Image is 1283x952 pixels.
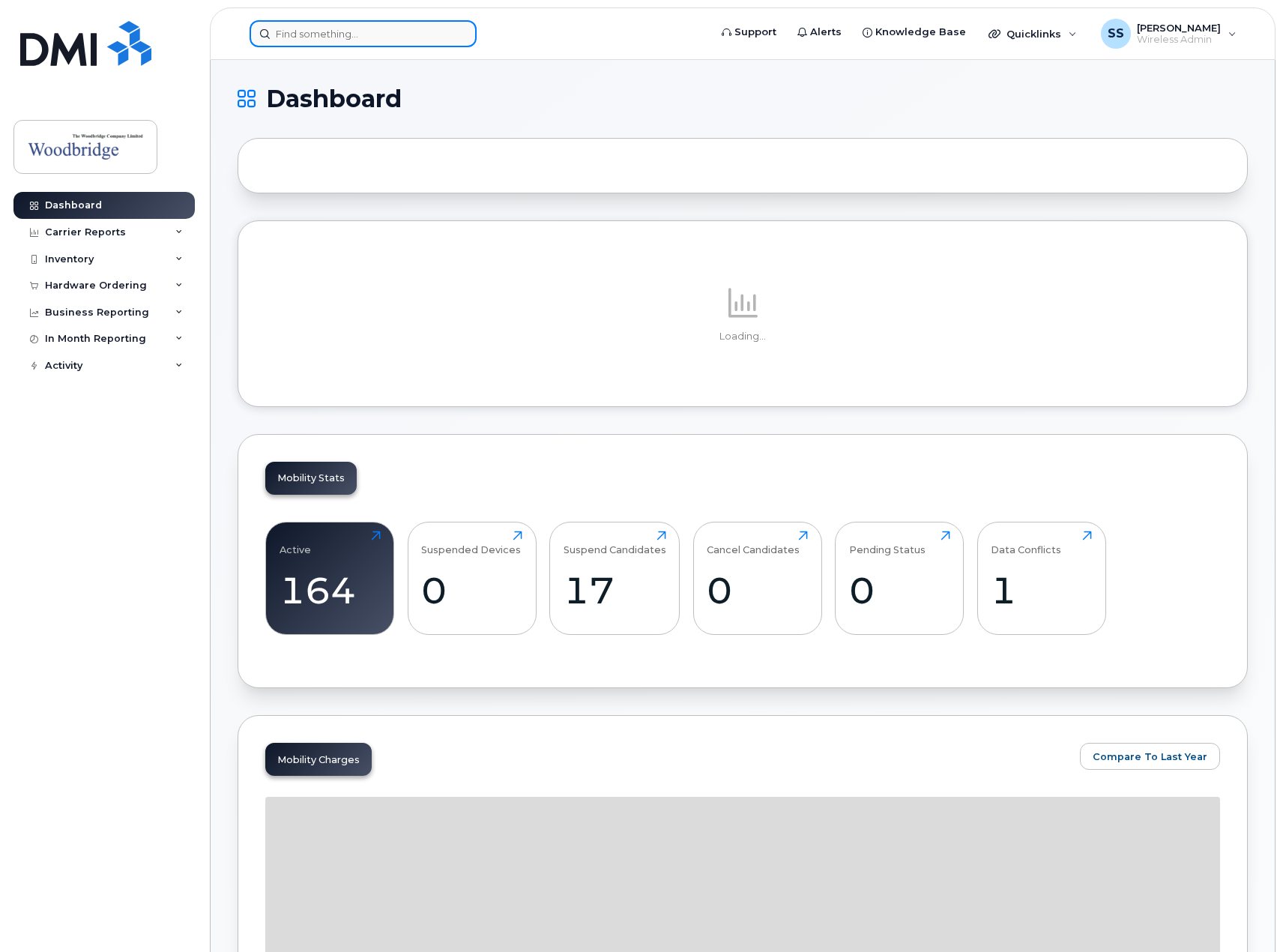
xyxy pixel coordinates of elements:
[991,568,1092,612] div: 1
[421,531,521,555] div: Suspended Devices
[280,568,381,612] div: 164
[421,568,522,612] div: 0
[1080,743,1220,770] button: Compare To Last Year
[849,568,950,612] div: 0
[1093,750,1207,764] span: Compare To Last Year
[849,531,926,555] div: Pending Status
[991,531,1061,555] div: Data Conflicts
[564,531,666,627] a: Suspend Candidates17
[849,531,950,627] a: Pending Status0
[421,531,522,627] a: Suspended Devices0
[280,531,311,555] div: Active
[564,568,666,612] div: 17
[280,531,381,627] a: Active164
[707,531,800,555] div: Cancel Candidates
[991,531,1092,627] a: Data Conflicts1
[564,531,666,555] div: Suspend Candidates
[266,88,402,110] span: Dashboard
[265,330,1220,343] p: Loading...
[707,531,808,627] a: Cancel Candidates0
[707,568,808,612] div: 0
